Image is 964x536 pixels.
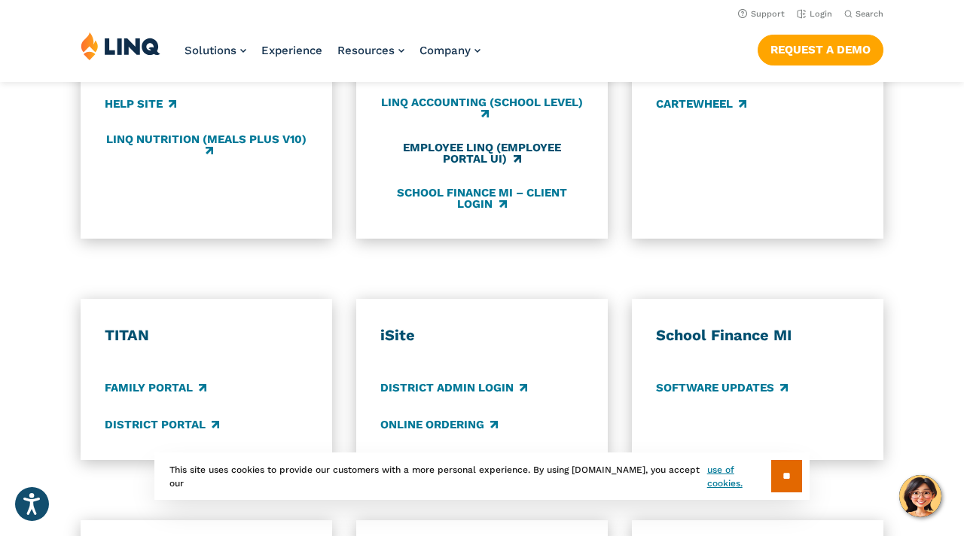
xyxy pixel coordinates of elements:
[758,35,883,65] a: Request a Demo
[656,96,746,113] a: CARTEWHEEL
[380,96,584,120] a: LINQ Accounting (school level)
[738,9,785,19] a: Support
[419,44,471,57] span: Company
[856,9,883,19] span: Search
[185,44,246,57] a: Solutions
[154,452,810,500] div: This site uses cookies to provide our customers with a more personal experience. By using [DOMAIN...
[261,44,322,57] a: Experience
[105,326,308,346] h3: TITAN
[337,44,404,57] a: Resources
[380,142,584,166] a: Employee LINQ (Employee Portal UI)
[81,32,160,60] img: LINQ | K‑12 Software
[105,416,219,433] a: District Portal
[797,9,832,19] a: Login
[707,463,771,490] a: use of cookies.
[656,326,859,346] h3: School Finance MI
[185,32,480,81] nav: Primary Navigation
[105,379,206,396] a: Family Portal
[337,44,395,57] span: Resources
[380,326,584,346] h3: iSite
[758,32,883,65] nav: Button Navigation
[419,44,480,57] a: Company
[105,96,176,113] a: Help Site
[105,133,308,158] a: LINQ Nutrition (Meals Plus v10)
[380,187,584,212] a: School Finance MI – Client Login
[380,416,498,433] a: Online Ordering
[899,475,941,517] button: Hello, have a question? Let’s chat.
[844,8,883,20] button: Open Search Bar
[380,379,527,396] a: District Admin Login
[656,379,788,396] a: Software Updates
[185,44,236,57] span: Solutions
